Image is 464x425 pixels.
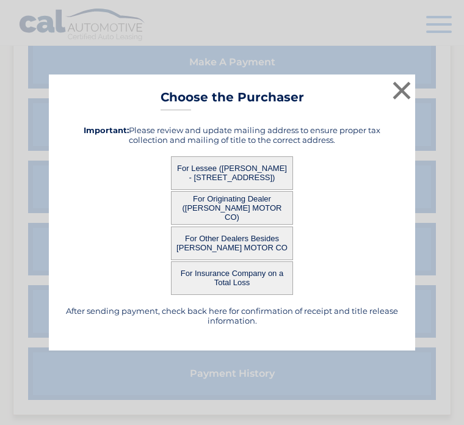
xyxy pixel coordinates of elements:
h3: Choose the Purchaser [161,90,304,111]
button: For Lessee ([PERSON_NAME] - [STREET_ADDRESS]) [171,156,293,190]
button: For Insurance Company on a Total Loss [171,261,293,295]
strong: Important: [84,125,129,135]
h5: After sending payment, check back here for confirmation of receipt and title release information. [64,306,400,325]
button: For Originating Dealer ([PERSON_NAME] MOTOR CO) [171,191,293,225]
button: × [390,78,414,103]
h5: Please review and update mailing address to ensure proper tax collection and mailing of title to ... [64,125,400,145]
button: For Other Dealers Besides [PERSON_NAME] MOTOR CO [171,227,293,260]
